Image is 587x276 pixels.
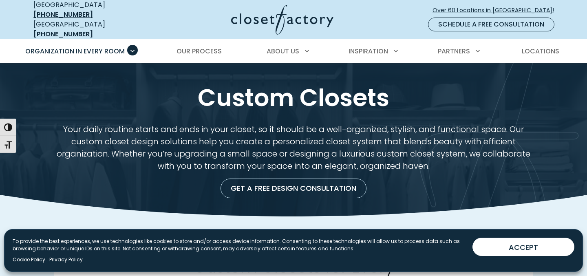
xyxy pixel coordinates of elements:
[438,46,470,56] span: Partners
[522,46,559,56] span: Locations
[33,20,152,39] div: [GEOGRAPHIC_DATA]
[13,256,45,263] a: Cookie Policy
[432,3,561,18] a: Over 60 Locations in [GEOGRAPHIC_DATA]!
[49,256,83,263] a: Privacy Policy
[13,238,466,252] p: To provide the best experiences, we use technologies like cookies to store and/or access device i...
[349,46,388,56] span: Inspiration
[32,82,555,113] h1: Custom Closets
[25,46,125,56] span: Organization in Every Room
[267,46,299,56] span: About Us
[221,179,366,198] a: Get a Free Design Consultation
[33,10,93,19] a: [PHONE_NUMBER]
[433,6,561,15] span: Over 60 Locations in [GEOGRAPHIC_DATA]!
[472,238,574,256] button: ACCEPT
[428,18,554,31] a: Schedule a Free Consultation
[33,29,93,39] a: [PHONE_NUMBER]
[231,5,333,35] img: Closet Factory Logo
[54,123,533,172] p: Your daily routine starts and ends in your closet, so it should be a well-organized, stylish, and...
[20,40,567,63] nav: Primary Menu
[177,46,222,56] span: Our Process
